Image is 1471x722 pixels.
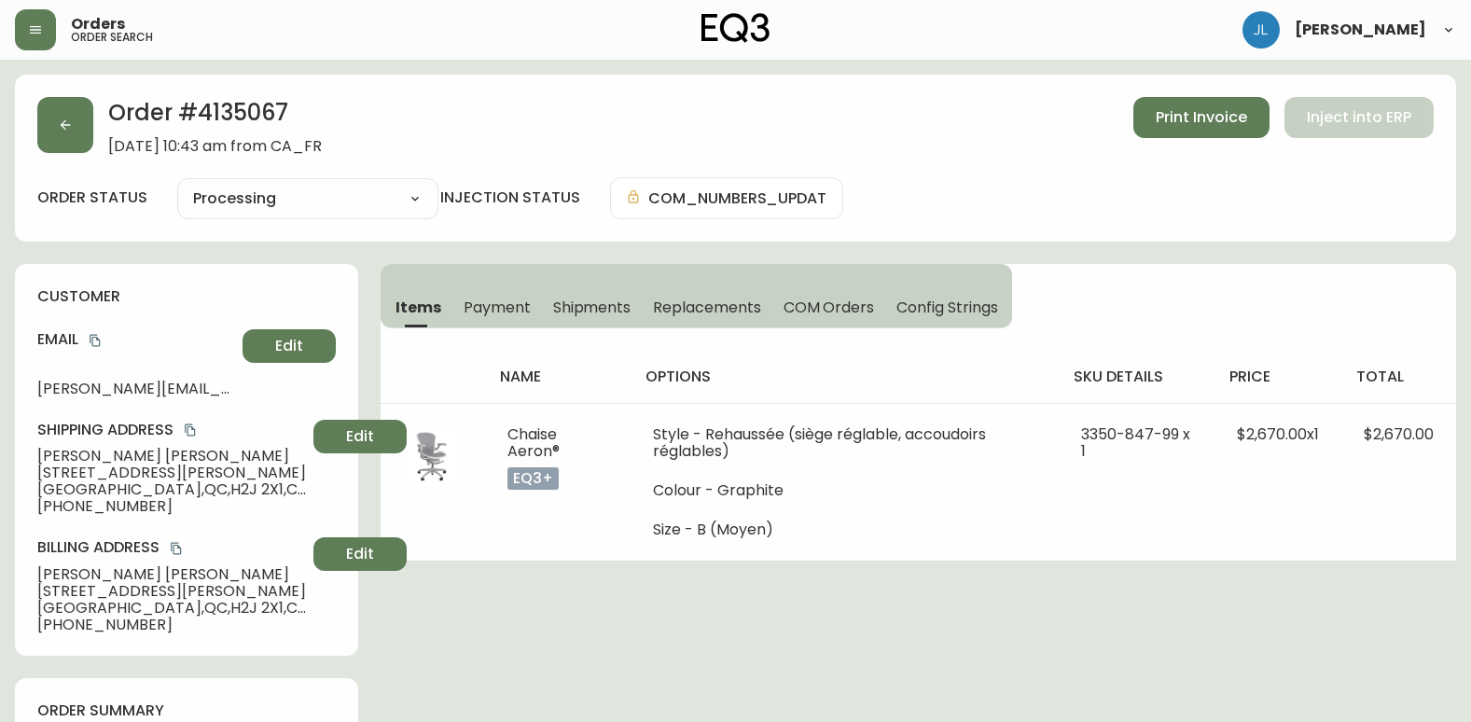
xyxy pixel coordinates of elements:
[1295,22,1426,37] span: [PERSON_NAME]
[440,187,580,208] h4: injection status
[37,600,306,617] span: [GEOGRAPHIC_DATA] , QC , H2J 2X1 , CA
[507,467,559,490] p: eq3+
[37,420,306,440] h4: Shipping Address
[313,537,407,571] button: Edit
[71,32,153,43] h5: order search
[37,465,306,481] span: [STREET_ADDRESS][PERSON_NAME]
[653,482,1036,499] li: Colour - Graphite
[553,298,631,317] span: Shipments
[396,298,441,317] span: Items
[37,498,306,515] span: [PHONE_NUMBER]
[37,187,147,208] label: order status
[37,617,306,633] span: [PHONE_NUMBER]
[1081,423,1190,462] span: 3350-847-99 x 1
[1229,367,1326,387] h4: price
[313,420,407,453] button: Edit
[464,298,531,317] span: Payment
[346,426,374,447] span: Edit
[500,367,616,387] h4: name
[181,421,200,439] button: copy
[1356,367,1441,387] h4: total
[1242,11,1280,49] img: 1c9c23e2a847dab86f8017579b61559c
[167,539,186,558] button: copy
[1237,423,1319,445] span: $2,670.00 x 1
[1364,423,1434,445] span: $2,670.00
[37,583,306,600] span: [STREET_ADDRESS][PERSON_NAME]
[507,423,560,462] span: Chaise Aeron®
[37,329,235,350] h4: Email
[1074,367,1200,387] h4: sku details
[1133,97,1270,138] button: Print Invoice
[37,481,306,498] span: [GEOGRAPHIC_DATA] , QC , H2J 2X1 , CA
[403,426,463,486] img: 0822fe5a-213f-45c7-b14c-cef6ebddc79fOptional[Aeron-2023-LPs_0005_850-00.jpg].jpg
[37,448,306,465] span: [PERSON_NAME] [PERSON_NAME]
[653,521,1036,538] li: Size - B (Moyen)
[108,138,322,155] span: [DATE] 10:43 am from CA_FR
[653,298,760,317] span: Replacements
[896,298,997,317] span: Config Strings
[37,701,336,721] h4: order summary
[71,17,125,32] span: Orders
[784,298,875,317] span: COM Orders
[243,329,336,363] button: Edit
[37,537,306,558] h4: Billing Address
[701,13,770,43] img: logo
[86,331,104,350] button: copy
[37,566,306,583] span: [PERSON_NAME] [PERSON_NAME]
[1156,107,1247,128] span: Print Invoice
[275,336,303,356] span: Edit
[37,381,235,397] span: [PERSON_NAME][EMAIL_ADDRESS][PERSON_NAME][DOMAIN_NAME]
[645,367,1044,387] h4: options
[108,97,322,138] h2: Order # 4135067
[653,426,1036,460] li: Style - Rehaussée (siège réglable, accoudoirs réglables)
[346,544,374,564] span: Edit
[37,286,336,307] h4: customer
